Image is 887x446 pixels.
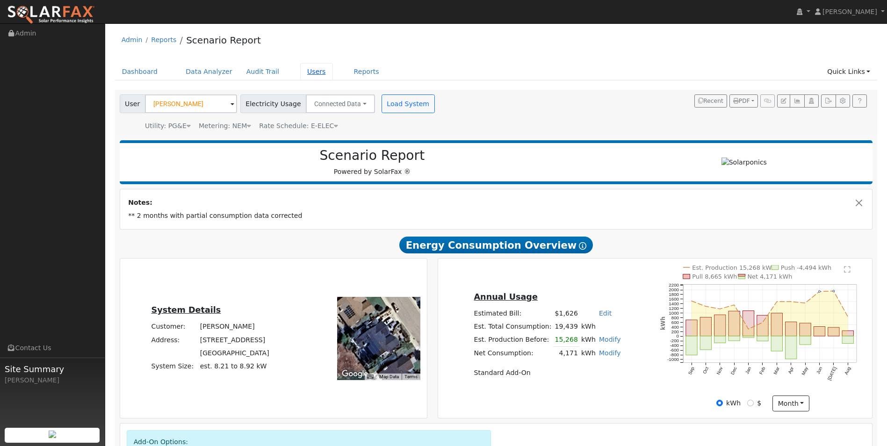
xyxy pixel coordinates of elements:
[800,324,811,337] rect: onclick=""
[776,301,778,303] circle: onclick=""
[115,63,165,80] a: Dashboard
[474,292,538,302] u: Annual Usage
[800,366,809,376] text: May
[339,368,370,380] a: Open this area in Google Maps (opens a new window)
[671,324,679,330] text: 400
[819,291,821,293] circle: onclick=""
[786,322,797,336] rect: onclick=""
[730,366,738,375] text: Dec
[804,94,819,108] button: Login As
[659,317,666,331] text: kWh
[669,283,679,288] text: 2200
[472,320,553,333] td: Est. Total Consumption:
[757,398,761,408] label: $
[579,242,586,250] i: Show Help
[553,307,579,320] td: $1,626
[777,94,790,108] button: Edit User
[151,305,221,315] u: System Details
[691,300,692,302] circle: onclick=""
[198,346,271,360] td: [GEOGRAPHIC_DATA]
[721,158,767,167] img: Solarponics
[700,337,711,350] rect: onclick=""
[686,320,697,337] rect: onclick=""
[705,306,707,308] circle: onclick=""
[128,199,152,206] strong: Notes:
[833,290,835,292] circle: onclick=""
[670,343,679,348] text: -400
[669,288,679,293] text: 2000
[347,63,386,80] a: Reports
[129,148,615,164] h2: Scenario Report
[854,198,864,208] button: Close
[198,360,271,373] td: System Size
[787,366,795,375] text: Apr
[599,349,621,357] a: Modify
[790,301,792,303] circle: onclick=""
[842,331,853,337] rect: onclick=""
[300,63,333,80] a: Users
[472,333,553,347] td: Est. Production Before:
[692,264,775,271] text: Est. Production 15,268 kWh
[844,266,851,273] text: 
[240,94,306,113] span: Electricity Usage
[757,337,768,342] rect: onclick=""
[671,315,679,320] text: 800
[553,320,579,333] td: 19,439
[579,333,597,347] td: kWh
[747,329,749,331] circle: onclick=""
[726,398,741,408] label: kWh
[5,363,100,375] span: Site Summary
[472,346,553,360] td: Net Consumption:
[670,352,679,358] text: -800
[847,316,849,318] circle: onclick=""
[822,8,877,15] span: [PERSON_NAME]
[669,310,679,316] text: 1000
[579,320,622,333] td: kWh
[836,94,850,108] button: Settings
[757,316,768,337] rect: onclick=""
[772,396,809,411] button: month
[772,366,780,376] text: Mar
[714,315,725,337] rect: onclick=""
[145,94,237,113] input: Select a User
[716,400,723,406] input: kWh
[719,308,721,310] circle: onclick=""
[790,94,804,108] button: Multi-Series Graph
[127,209,866,223] td: ** 2 months with partial consumption data corrected
[670,338,679,344] text: -200
[404,374,418,379] a: Terms (opens in new tab)
[728,311,740,337] rect: onclick=""
[758,366,766,375] text: Feb
[199,121,251,131] div: Metering: NEM
[804,302,806,304] circle: onclick=""
[733,304,735,306] circle: onclick=""
[339,368,370,380] img: Google
[7,5,95,25] img: SolarFax
[747,400,754,406] input: $
[671,329,679,334] text: 200
[186,35,261,46] a: Scenario Report
[842,337,853,344] rect: onclick=""
[669,302,679,307] text: 1400
[781,264,832,271] text: Push -4,494 kWh
[579,346,597,360] td: kWh
[670,348,679,353] text: -600
[771,337,782,352] rect: onclick=""
[700,317,711,336] rect: onclick=""
[852,94,867,108] a: Help Link
[820,63,877,80] a: Quick Links
[599,309,612,317] a: Edit
[821,94,836,108] button: Export Interval Data
[122,36,143,43] a: Admin
[472,367,622,380] td: Standard Add-On
[694,94,727,108] button: Recent
[800,337,811,345] rect: onclick=""
[669,306,679,311] text: 1200
[124,148,620,177] div: Powered by SolarFax ®
[702,366,710,375] text: Oct
[729,94,758,108] button: PDF
[744,367,752,375] text: Jan
[747,273,792,281] text: Net 4,171 kWh
[306,94,375,113] button: Connected Data
[599,336,621,343] a: Modify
